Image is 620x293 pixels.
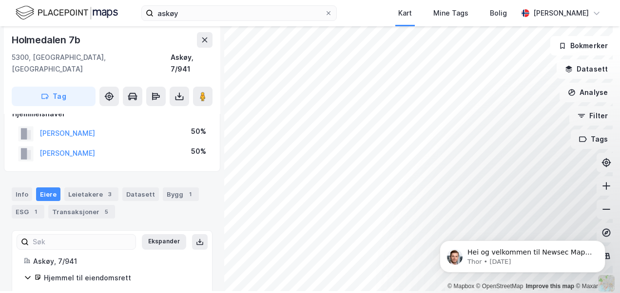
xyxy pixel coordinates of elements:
[425,220,620,288] iframe: Intercom notifications message
[36,187,60,201] div: Eiere
[185,189,195,199] div: 1
[550,36,616,55] button: Bokmerker
[571,129,616,149] button: Tags
[398,7,412,19] div: Kart
[142,234,186,250] button: Ekspander
[105,189,115,199] div: 3
[12,32,82,48] div: Holmedalen 7b
[101,207,111,217] div: 5
[33,256,200,267] div: Askøy, 7/941
[171,52,213,75] div: Askøy, 7/941
[557,59,616,79] button: Datasett
[569,106,616,126] button: Filter
[560,83,616,102] button: Analyse
[16,4,118,21] img: logo.f888ab2527a4732fd821a326f86c7f29.svg
[12,205,44,219] div: ESG
[29,235,136,249] input: Søk
[12,52,171,75] div: 5300, [GEOGRAPHIC_DATA], [GEOGRAPHIC_DATA]
[490,7,507,19] div: Bolig
[48,205,115,219] div: Transaksjoner
[191,126,206,137] div: 50%
[154,6,325,20] input: Søk på adresse, matrikkel, gårdeiere, leietakere eller personer
[122,187,159,201] div: Datasett
[44,272,200,284] div: Hjemmel til eiendomsrett
[433,7,468,19] div: Mine Tags
[31,207,40,217] div: 1
[64,187,118,201] div: Leietakere
[163,187,199,201] div: Bygg
[12,187,32,201] div: Info
[191,146,206,157] div: 50%
[12,87,96,106] button: Tag
[533,7,589,19] div: [PERSON_NAME]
